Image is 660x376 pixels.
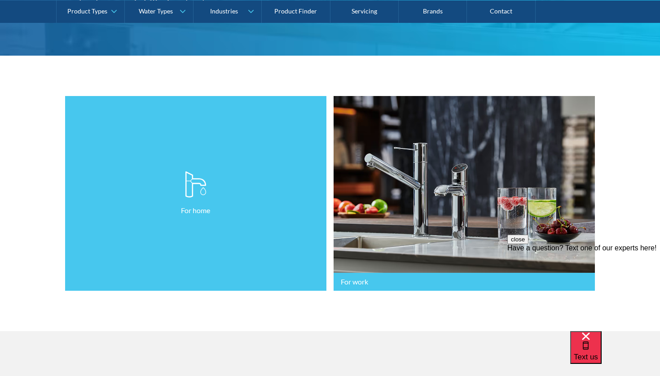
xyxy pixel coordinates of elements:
div: Water Types [139,7,173,15]
iframe: podium webchat widget prompt [507,235,660,342]
a: For home [65,96,326,291]
iframe: podium webchat widget bubble [570,331,660,376]
div: Product Types [67,7,107,15]
div: Industries [210,7,238,15]
p: For home [181,205,210,216]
